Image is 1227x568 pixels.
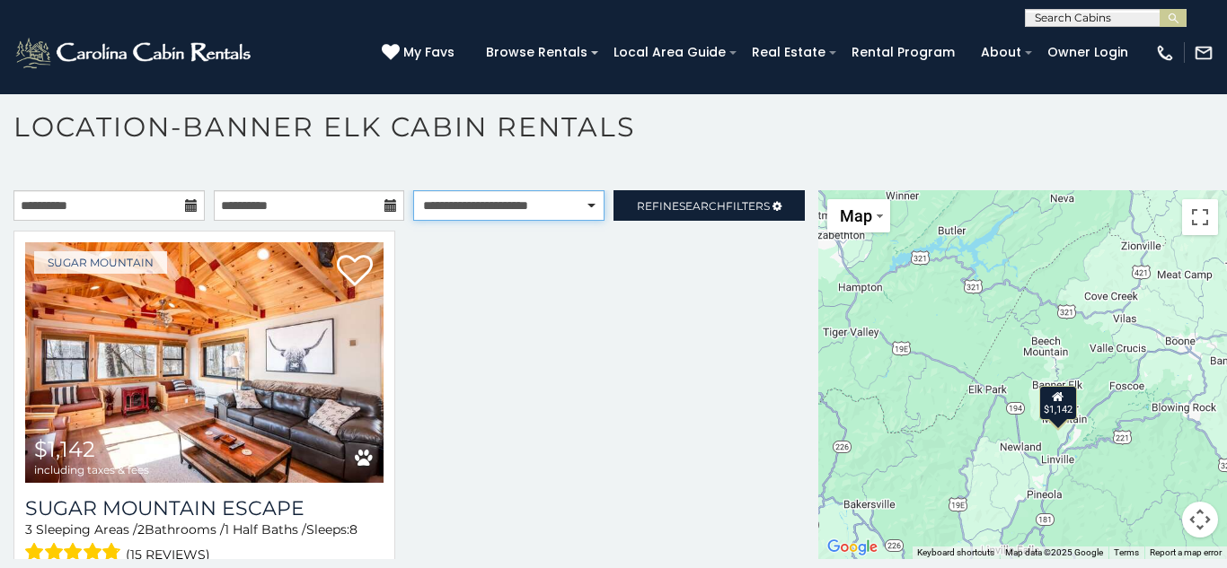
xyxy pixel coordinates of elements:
span: $1,142 [34,436,95,462]
span: Refine Filters [637,199,770,213]
button: Toggle fullscreen view [1182,199,1218,235]
a: RefineSearchFilters [613,190,805,221]
a: Report a map error [1150,547,1222,557]
span: 1 Half Baths / [225,521,306,537]
img: phone-regular-white.png [1155,43,1175,63]
span: Search [679,199,726,213]
a: Local Area Guide [605,39,735,66]
a: Open this area in Google Maps (opens a new window) [823,536,882,559]
a: Sugar Mountain [34,251,167,274]
span: including taxes & fees [34,464,149,476]
span: Map [840,206,872,225]
a: Terms (opens in new tab) [1114,547,1139,557]
a: Owner Login [1038,39,1137,66]
button: Keyboard shortcuts [917,546,994,559]
button: Change map style [827,199,890,232]
button: Map camera controls [1182,502,1218,537]
img: Google [823,536,882,559]
a: Add to favorites [337,253,373,291]
div: Sleeping Areas / Bathrooms / Sleeps: [25,520,384,566]
img: White-1-2.png [13,35,256,71]
img: mail-regular-white.png [1194,43,1214,63]
a: My Favs [382,43,459,63]
a: Sugar Mountain Escape [25,496,384,520]
span: 8 [349,521,358,537]
img: Sugar Mountain Escape [25,242,384,483]
a: Browse Rentals [477,39,596,66]
span: (15 reviews) [126,543,210,566]
span: My Favs [403,43,455,62]
a: Rental Program [843,39,964,66]
a: Sugar Mountain Escape $1,142 including taxes & fees [25,242,384,483]
span: Map data ©2025 Google [1005,547,1103,557]
div: $1,142 [1039,385,1077,419]
a: About [972,39,1030,66]
span: 2 [137,521,145,537]
span: 3 [25,521,32,537]
a: Real Estate [743,39,834,66]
